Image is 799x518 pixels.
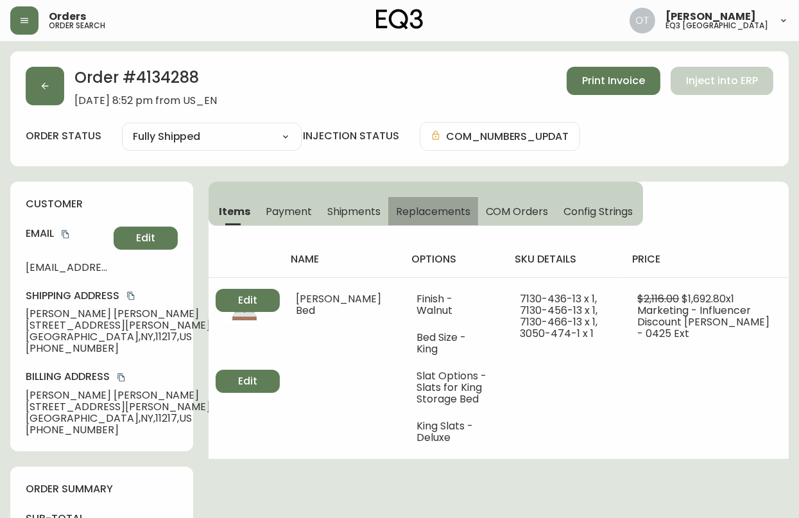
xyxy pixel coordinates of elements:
button: Edit [216,370,280,393]
span: [PHONE_NUMBER] [26,343,210,354]
span: 7130-436-13 x 1, 7130-456-13 x 1, 7130-466-13 x 1, 3050-474-1 x 1 [520,291,597,341]
span: [DATE] 8:52 pm from US_EN [74,95,217,107]
h4: injection status [303,129,399,143]
button: copy [115,371,128,384]
span: Marketing - Influencer Discount [PERSON_NAME] - 0425 Ext [638,303,770,341]
li: King Slats - Deluxe [417,420,489,444]
h4: Email [26,227,108,241]
span: [PERSON_NAME] Bed [296,291,381,318]
h4: sku details [515,252,612,266]
span: $1,692.80 x 1 [682,291,735,306]
h4: Billing Address [26,370,210,384]
span: Edit [238,293,257,307]
h4: name [291,252,391,266]
span: [EMAIL_ADDRESS][DOMAIN_NAME] [26,262,108,273]
span: Items [219,205,250,218]
h4: order summary [26,482,178,496]
span: [STREET_ADDRESS][PERSON_NAME] [26,401,210,413]
label: order status [26,129,101,143]
li: Slat Options - Slats for King Storage Bed [417,370,489,405]
button: Edit [114,227,178,250]
button: copy [125,289,137,302]
span: [PERSON_NAME] [666,12,756,22]
span: Payment [266,205,312,218]
h4: options [411,252,494,266]
h4: Shipping Address [26,289,210,303]
span: Edit [136,231,155,245]
li: Bed Size - King [417,332,489,355]
button: Edit [216,289,280,312]
span: [STREET_ADDRESS][PERSON_NAME] [26,320,210,331]
span: Print Invoice [582,74,645,88]
h4: customer [26,197,178,211]
span: [GEOGRAPHIC_DATA] , NY , 11217 , US [26,331,210,343]
span: COM Orders [486,205,549,218]
img: logo [376,9,424,30]
span: [PERSON_NAME] [PERSON_NAME] [26,308,210,320]
button: Print Invoice [567,67,660,95]
h2: Order # 4134288 [74,67,217,95]
h4: price [633,252,781,266]
span: $2,116.00 [638,291,680,306]
img: 7130-436-13-400-1-clenbqtnn223n0142bbmobaz6.jpg [224,293,265,334]
button: copy [59,228,72,241]
span: [PERSON_NAME] [PERSON_NAME] [26,390,210,401]
span: Config Strings [563,205,633,218]
span: Orders [49,12,86,22]
img: 5d4d18d254ded55077432b49c4cb2919 [630,8,655,33]
span: [GEOGRAPHIC_DATA] , NY , 11217 , US [26,413,210,424]
span: Edit [238,374,257,388]
span: Replacements [396,205,470,218]
span: [PHONE_NUMBER] [26,424,210,436]
h5: order search [49,22,105,30]
li: Finish - Walnut [417,293,489,316]
h5: eq3 [GEOGRAPHIC_DATA] [666,22,768,30]
span: Shipments [327,205,381,218]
